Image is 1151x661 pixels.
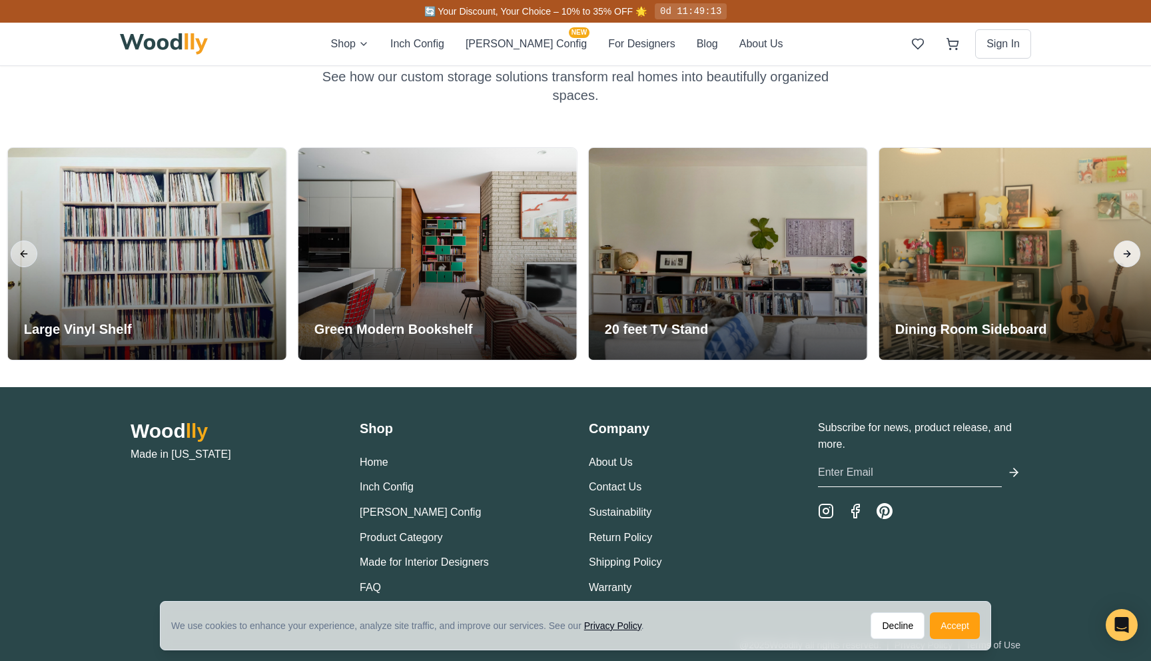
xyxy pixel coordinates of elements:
[930,612,980,639] button: Accept
[390,35,444,53] button: Inch Config
[584,620,641,631] a: Privacy Policy
[975,29,1031,59] button: Sign In
[331,35,369,53] button: Shop
[608,35,675,53] button: For Designers
[1106,609,1138,641] div: Open Intercom Messenger
[120,33,208,55] img: Woodlly
[895,320,1047,338] h3: Dining Room Sideboard
[131,419,333,443] h2: Wood
[314,320,473,338] h3: Green Modern Bookshelf
[818,458,1002,487] input: Enter Email
[360,556,489,568] a: Made for Interior Designers
[424,6,647,17] span: 🔄 Your Discount, Your Choice – 10% to 35% OFF 🌟
[360,419,562,438] h3: Shop
[186,420,208,442] span: lly
[320,67,831,105] p: See how our custom storage solutions transform real homes into beautifully organized spaces.
[697,35,718,53] button: Blog
[589,481,641,492] a: Contact Us
[360,532,443,543] a: Product Category
[739,35,783,53] button: About Us
[589,456,633,468] a: About Us
[589,419,791,438] h3: Company
[360,504,481,521] button: [PERSON_NAME] Config
[360,478,414,496] button: Inch Config
[589,506,651,518] a: Sustainability
[589,556,661,568] a: Shipping Policy
[360,582,381,593] a: FAQ
[877,503,893,519] a: Pinterest
[871,612,925,639] button: Decline
[360,456,388,468] a: Home
[589,582,631,593] a: Warranty
[818,419,1020,453] p: Subscribe for news, product release, and more.
[818,503,834,519] a: Instagram
[569,27,589,38] span: NEW
[605,320,709,338] h3: 20 feet TV Stand
[655,3,727,19] div: 0d 11:49:13
[131,446,333,463] p: Made in [US_STATE]
[24,320,132,338] h3: Large Vinyl Shelf
[466,35,587,53] button: [PERSON_NAME] ConfigNEW
[171,619,655,632] div: We use cookies to enhance your experience, analyze site traffic, and improve our services. See our .
[847,503,863,519] a: Facebook
[589,532,652,543] a: Return Policy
